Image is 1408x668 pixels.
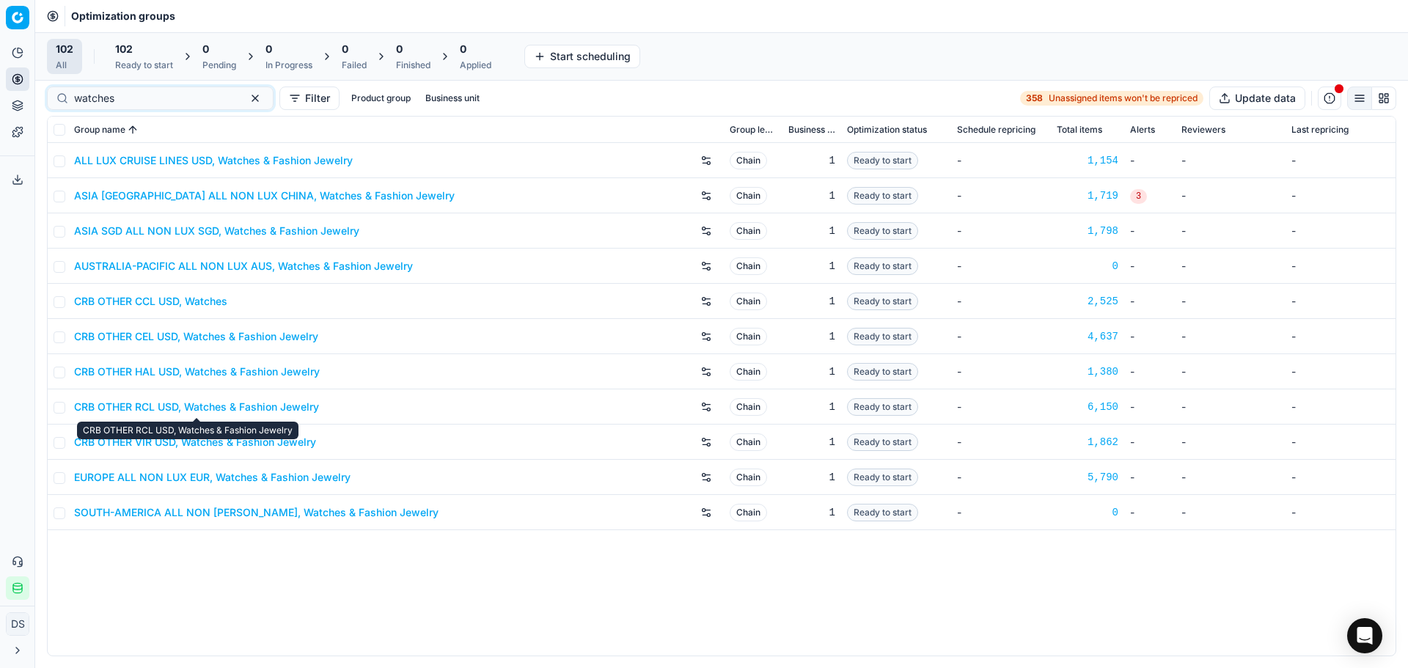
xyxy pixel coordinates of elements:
[1286,495,1396,530] td: -
[951,213,1051,249] td: -
[1057,364,1118,379] a: 1,380
[1176,319,1286,354] td: -
[71,9,175,23] span: Optimization groups
[1291,124,1349,136] span: Last repricing
[1286,354,1396,389] td: -
[265,59,312,71] div: In Progress
[1176,425,1286,460] td: -
[951,249,1051,284] td: -
[1286,143,1396,178] td: -
[1209,87,1305,110] button: Update data
[847,398,918,416] span: Ready to start
[1176,389,1286,425] td: -
[730,469,767,486] span: Chain
[279,87,340,110] button: Filter
[1176,460,1286,495] td: -
[74,91,235,106] input: Search
[847,124,927,136] span: Optimization status
[1176,178,1286,213] td: -
[56,59,73,71] div: All
[74,224,359,238] a: ASIA SGD ALL NON LUX SGD, Watches & Fashion Jewelry
[847,504,918,521] span: Ready to start
[1124,143,1176,178] td: -
[951,425,1051,460] td: -
[74,329,318,344] a: CRB OTHER CEL USD, Watches & Fashion Jewelry
[847,187,918,205] span: Ready to start
[1124,319,1176,354] td: -
[730,124,777,136] span: Group level
[1057,259,1118,274] a: 0
[1176,143,1286,178] td: -
[847,152,918,169] span: Ready to start
[419,89,485,107] button: Business unit
[1057,505,1118,520] a: 0
[1057,294,1118,309] a: 2,525
[730,222,767,240] span: Chain
[951,143,1051,178] td: -
[1057,188,1118,203] a: 1,719
[1130,189,1147,204] span: 3
[730,363,767,381] span: Chain
[951,460,1051,495] td: -
[1286,249,1396,284] td: -
[1057,153,1118,168] a: 1,154
[125,122,140,137] button: Sorted by Group name ascending
[1124,425,1176,460] td: -
[847,433,918,451] span: Ready to start
[788,188,835,203] div: 1
[460,59,491,71] div: Applied
[1057,470,1118,485] a: 5,790
[74,124,125,136] span: Group name
[730,187,767,205] span: Chain
[1057,400,1118,414] a: 6,150
[847,363,918,381] span: Ready to start
[730,398,767,416] span: Chain
[115,42,133,56] span: 102
[730,433,767,451] span: Chain
[847,257,918,275] span: Ready to start
[788,153,835,168] div: 1
[1181,124,1225,136] span: Reviewers
[730,257,767,275] span: Chain
[1057,435,1118,449] a: 1,862
[1124,460,1176,495] td: -
[1286,425,1396,460] td: -
[951,495,1051,530] td: -
[77,422,298,439] div: CRB OTHER RCL USD, Watches & Fashion Jewelry
[396,42,403,56] span: 0
[1286,178,1396,213] td: -
[74,188,455,203] a: ASIA [GEOGRAPHIC_DATA] ALL NON LUX CHINA, Watches & Fashion Jewelry
[1176,284,1286,319] td: -
[951,284,1051,319] td: -
[1176,495,1286,530] td: -
[1057,224,1118,238] a: 1,798
[788,329,835,344] div: 1
[847,469,918,486] span: Ready to start
[788,294,835,309] div: 1
[74,153,353,168] a: ALL LUX CRUISE LINES USD, Watches & Fashion Jewelry
[1176,213,1286,249] td: -
[788,364,835,379] div: 1
[788,505,835,520] div: 1
[1130,124,1155,136] span: Alerts
[1026,92,1043,104] strong: 358
[1286,319,1396,354] td: -
[1124,354,1176,389] td: -
[202,59,236,71] div: Pending
[74,505,439,520] a: SOUTH-AMERICA ALL NON [PERSON_NAME], Watches & Fashion Jewelry
[1286,284,1396,319] td: -
[788,259,835,274] div: 1
[460,42,466,56] span: 0
[524,45,640,68] button: Start scheduling
[1286,460,1396,495] td: -
[730,328,767,345] span: Chain
[1176,354,1286,389] td: -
